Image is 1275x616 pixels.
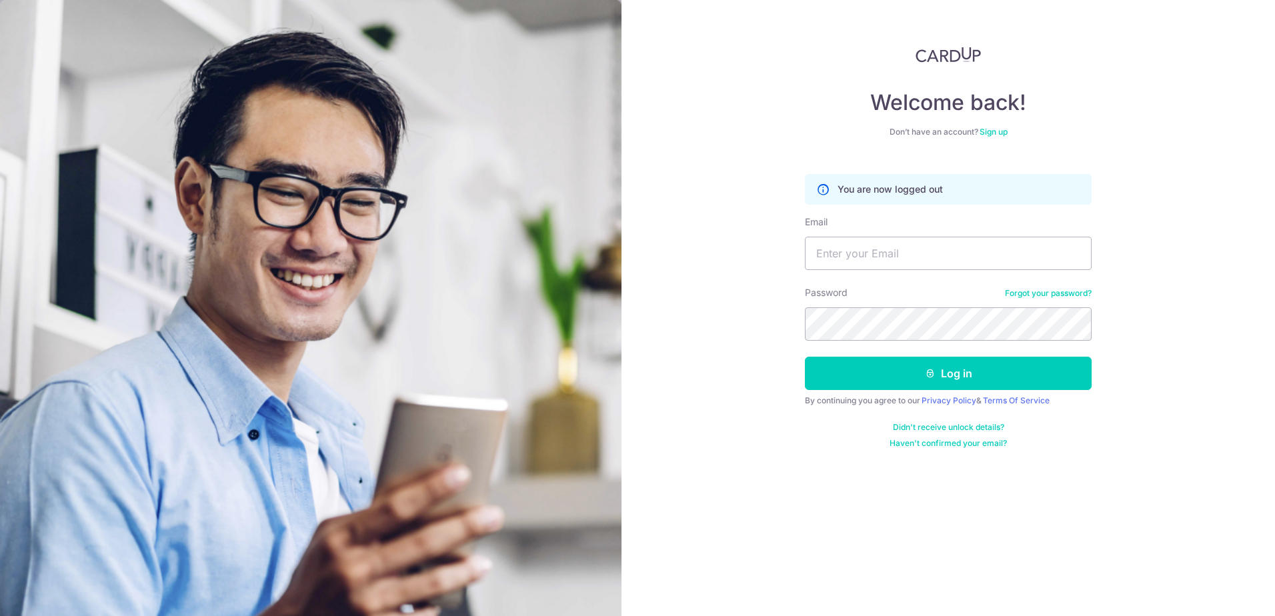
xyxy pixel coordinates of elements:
[805,89,1092,116] h4: Welcome back!
[805,237,1092,270] input: Enter your Email
[980,127,1008,137] a: Sign up
[805,215,828,229] label: Email
[922,395,976,405] a: Privacy Policy
[893,422,1004,433] a: Didn't receive unlock details?
[805,357,1092,390] button: Log in
[805,127,1092,137] div: Don’t have an account?
[983,395,1050,405] a: Terms Of Service
[1005,288,1092,299] a: Forgot your password?
[838,183,943,196] p: You are now logged out
[916,47,981,63] img: CardUp Logo
[890,438,1007,449] a: Haven't confirmed your email?
[805,395,1092,406] div: By continuing you agree to our &
[805,286,848,299] label: Password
